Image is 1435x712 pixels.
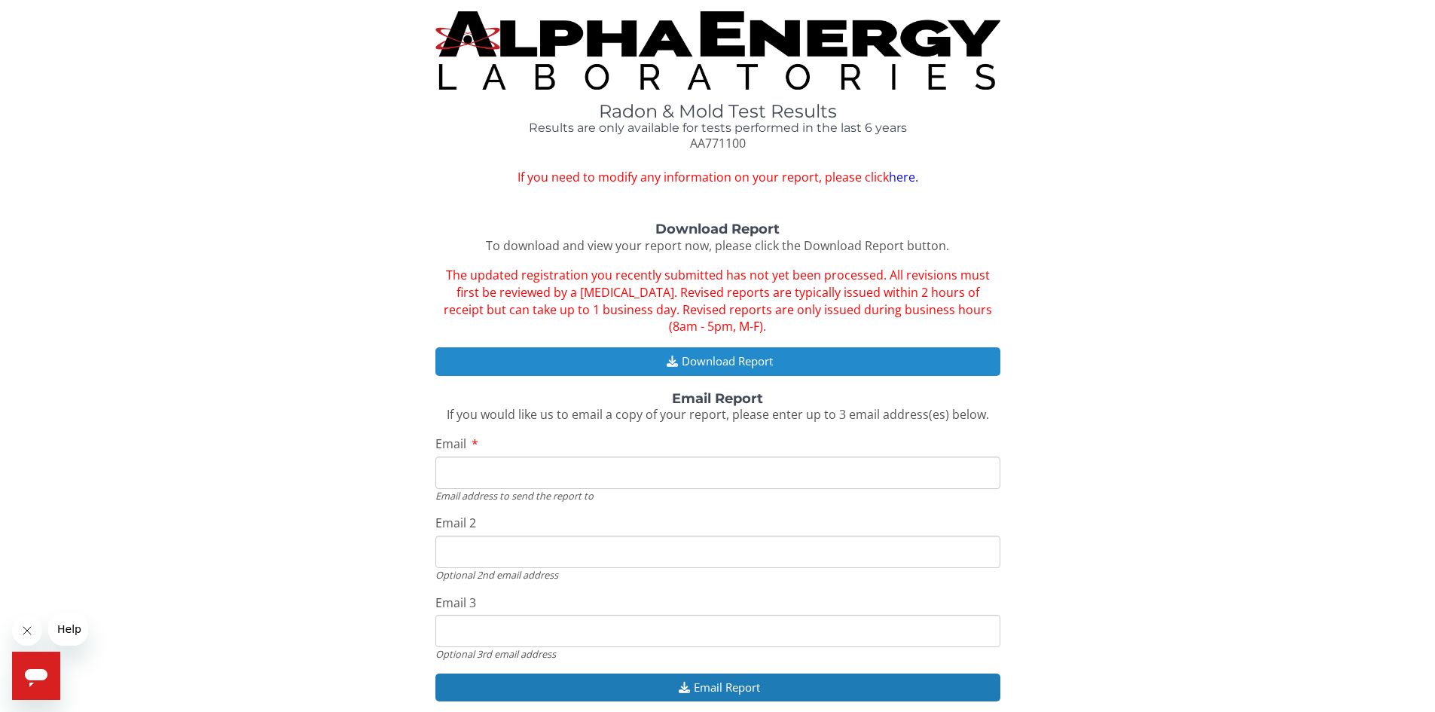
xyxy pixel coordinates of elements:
[435,347,1000,375] button: Download Report
[435,169,1000,186] span: If you need to modify any information on your report, please click
[435,647,1000,661] div: Optional 3rd email address
[435,121,1000,135] h4: Results are only available for tests performed in the last 6 years
[672,390,763,407] strong: Email Report
[435,435,466,452] span: Email
[435,11,1000,90] img: TightCrop.jpg
[435,515,476,531] span: Email 2
[12,616,42,646] iframe: Close message
[435,102,1000,121] h1: Radon & Mold Test Results
[48,613,88,646] iframe: Message from company
[444,267,992,335] span: The updated registration you recently submitted has not yet been processed. All revisions must fi...
[486,237,949,254] span: To download and view your report now, please click the Download Report button.
[435,594,476,611] span: Email 3
[655,221,780,237] strong: Download Report
[690,135,746,151] span: AA771100
[447,406,989,423] span: If you would like us to email a copy of your report, please enter up to 3 email address(es) below.
[12,652,60,700] iframe: Button to launch messaging window
[435,489,1000,503] div: Email address to send the report to
[889,169,918,185] a: here.
[435,674,1000,701] button: Email Report
[435,568,1000,582] div: Optional 2nd email address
